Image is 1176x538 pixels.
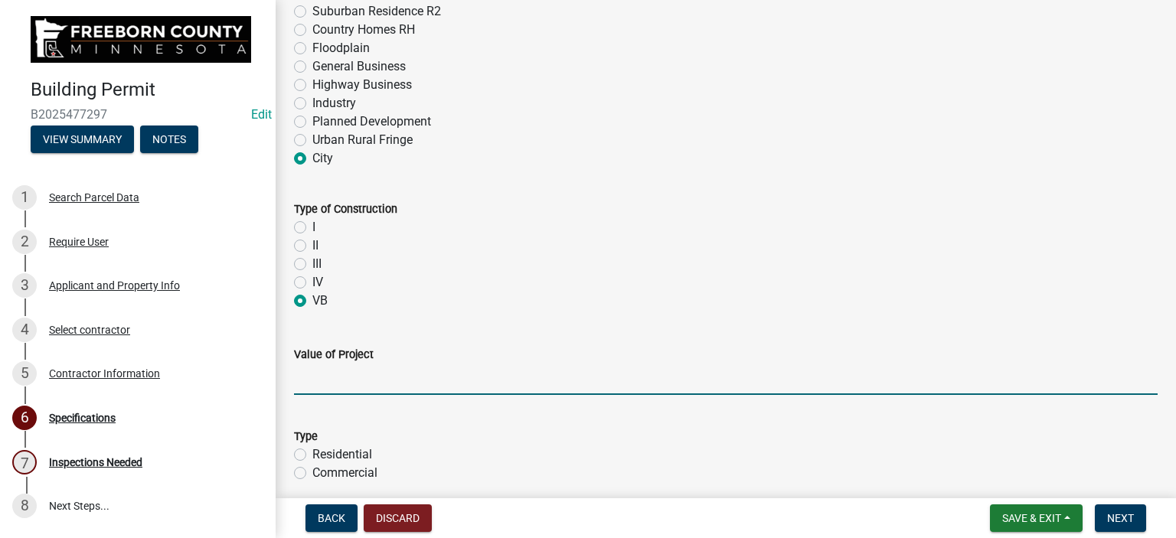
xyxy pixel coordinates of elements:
label: Country Homes RH [312,21,415,39]
div: 6 [12,406,37,430]
wm-modal-confirm: Edit Application Number [251,107,272,122]
label: General Business [312,57,406,76]
img: Freeborn County, Minnesota [31,16,251,63]
button: View Summary [31,126,134,153]
div: Applicant and Property Info [49,280,180,291]
div: 1 [12,185,37,210]
label: IV [312,273,323,292]
label: I [312,218,315,236]
wm-modal-confirm: Notes [140,134,198,146]
label: III [312,255,322,273]
button: Back [305,504,358,532]
div: 2 [12,230,37,254]
label: Floodplain [312,39,370,57]
span: Save & Exit [1002,512,1061,524]
div: Contractor Information [49,368,160,379]
div: Inspections Needed [49,457,142,468]
div: 5 [12,361,37,386]
label: VB [312,292,328,310]
label: Suburban Residence R2 [312,2,441,21]
label: Commercial [312,464,377,482]
label: Type of Construction [294,204,397,215]
label: Residential [312,445,372,464]
button: Save & Exit [990,504,1083,532]
label: Urban Rural Fringe [312,131,413,149]
span: Back [318,512,345,524]
wm-modal-confirm: Summary [31,134,134,146]
div: 3 [12,273,37,298]
button: Notes [140,126,198,153]
div: Select contractor [49,324,130,335]
span: Next [1107,512,1134,524]
label: City [312,149,333,168]
label: Planned Development [312,112,431,131]
div: 8 [12,494,37,518]
a: Edit [251,107,272,122]
label: Type [294,432,318,442]
button: Discard [364,504,432,532]
label: Highway Business [312,76,412,94]
div: 4 [12,318,37,342]
label: II [312,236,318,255]
span: B2025477297 [31,107,245,122]
div: 7 [12,450,37,474]
h4: Building Permit [31,79,263,101]
div: Specifications [49,412,116,423]
button: Next [1095,504,1146,532]
label: Industry [312,94,356,112]
label: Value of Project [294,350,374,360]
div: Require User [49,236,109,247]
div: Search Parcel Data [49,192,139,203]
